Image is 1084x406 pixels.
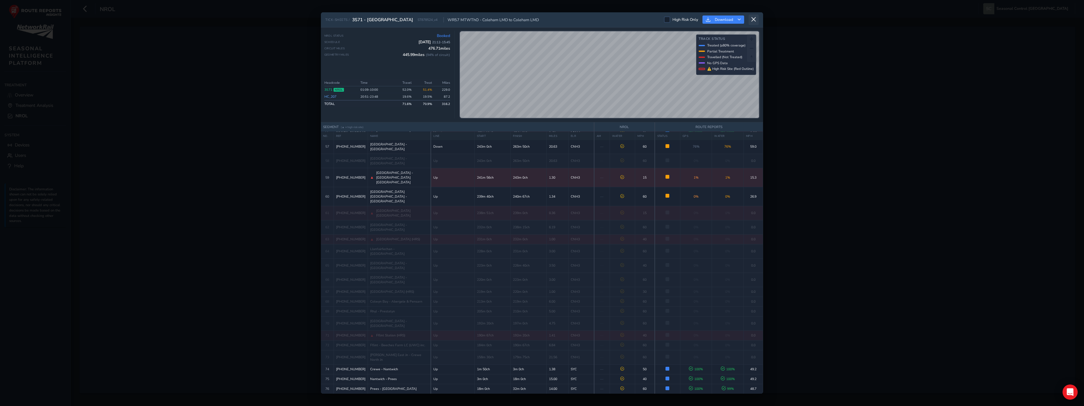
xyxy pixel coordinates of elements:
td: 5.00 [546,306,568,316]
span: 76 % [693,144,700,149]
td: 0.0 [744,234,763,244]
a: HC_207 [324,94,336,99]
td: CNH3 [568,244,594,258]
td: 51.4% [413,86,434,93]
td: 19.5% [413,93,434,101]
td: 1.34 [546,187,568,206]
td: 0.0 [744,297,763,306]
td: 316.2 [434,100,450,107]
span: Schedule [324,40,340,44]
td: CNH3 [568,154,594,168]
th: Time [358,79,393,86]
td: 220m 0ch [510,287,546,297]
span: 100 % [689,367,703,372]
span: 0% [694,225,699,230]
td: 226m 40ch [510,258,546,273]
td: Up [431,273,474,287]
span: [GEOGRAPHIC_DATA] - [GEOGRAPHIC_DATA] [370,261,429,270]
td: 60 [635,306,655,316]
th: LINE [431,132,474,140]
span: 0% [694,333,699,338]
td: 6.00 [546,297,568,306]
span: [GEOGRAPHIC_DATA] [GEOGRAPHIC_DATA] - [GEOGRAPHIC_DATA] [370,189,429,204]
span: 0% [725,237,730,242]
td: 15 [635,168,655,187]
td: Up [431,154,474,168]
span: [GEOGRAPHIC_DATA] - [GEOGRAPHIC_DATA] [370,319,429,328]
span: — [600,175,604,180]
span: NROL [334,88,344,92]
td: CNH3 [568,306,594,316]
td: 232m 0ch [474,220,510,234]
th: NROL [594,122,655,132]
td: 263m 50ch [510,139,546,154]
td: CNH3 [568,273,594,287]
th: NAME [368,132,431,140]
td: TOTAL [324,100,358,107]
span: 0 % [694,194,699,199]
td: 49.2 [744,364,763,374]
span: ▲ [370,211,374,216]
td: 243m 0ch [474,139,510,154]
td: 192m 20ch [510,330,546,340]
span: 68 [325,299,329,304]
td: [PHONE_NUMBER] [334,374,368,384]
td: [PHONE_NUMBER] [334,244,368,258]
span: Partial Treatment [707,49,734,54]
td: Up [431,350,474,364]
span: — [600,144,604,149]
td: 0.0 [744,340,763,350]
th: MPH [635,132,655,140]
span: 74 [325,367,329,372]
span: [GEOGRAPHIC_DATA] - [GEOGRAPHIC_DATA] [370,223,429,232]
td: 21.56 [546,350,568,364]
td: 0.0 [744,244,763,258]
td: 60 [635,297,655,306]
td: 1.41 [546,330,568,340]
span: 71 [325,333,329,338]
td: 87.2 [434,93,450,101]
span: No GPS Data [707,61,728,65]
td: 190m 67ch [510,340,546,350]
span: 1 % [694,175,699,180]
td: [PHONE_NUMBER] [334,340,368,350]
td: 223m 0ch [510,273,546,287]
td: 232m 0ch [510,234,546,244]
span: NROL Status [324,34,344,38]
td: [PHONE_NUMBER] [334,206,368,220]
td: 40 [635,330,655,340]
span: — [600,355,604,360]
span: 476.71 miles [428,46,450,51]
td: Up [431,244,474,258]
span: 0% [694,289,699,294]
td: CNH3 [568,287,594,297]
td: 239m 0ch [510,206,546,220]
td: [PHONE_NUMBER] [334,364,368,374]
span: [DATE] [419,40,450,45]
td: 229.0 [434,86,450,93]
td: 243m 0ch [474,154,510,168]
td: 40 [635,258,655,273]
td: CNH3 [568,206,594,220]
td: 6.19 [546,220,568,234]
span: 69 [325,309,329,314]
td: [PHONE_NUMBER] [334,316,368,330]
td: 184m 0ch [474,340,510,350]
th: SEGMENT [321,122,594,132]
td: CNH3 [568,139,594,154]
span: 0% [725,158,730,163]
td: [PHONE_NUMBER] [334,287,368,297]
th: Travel [393,79,413,86]
span: 65 [325,263,329,268]
td: 0.0 [744,258,763,273]
td: 20:51 - 23:48 [358,93,393,101]
td: CNH3 [568,316,594,330]
th: WATER [712,132,744,140]
td: Up [431,364,474,374]
th: Treat [413,79,434,86]
td: CNH3 [568,220,594,234]
span: ▲ [370,333,374,338]
th: Headcode [324,79,358,86]
td: Up [431,316,474,330]
span: 0% [694,309,699,314]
